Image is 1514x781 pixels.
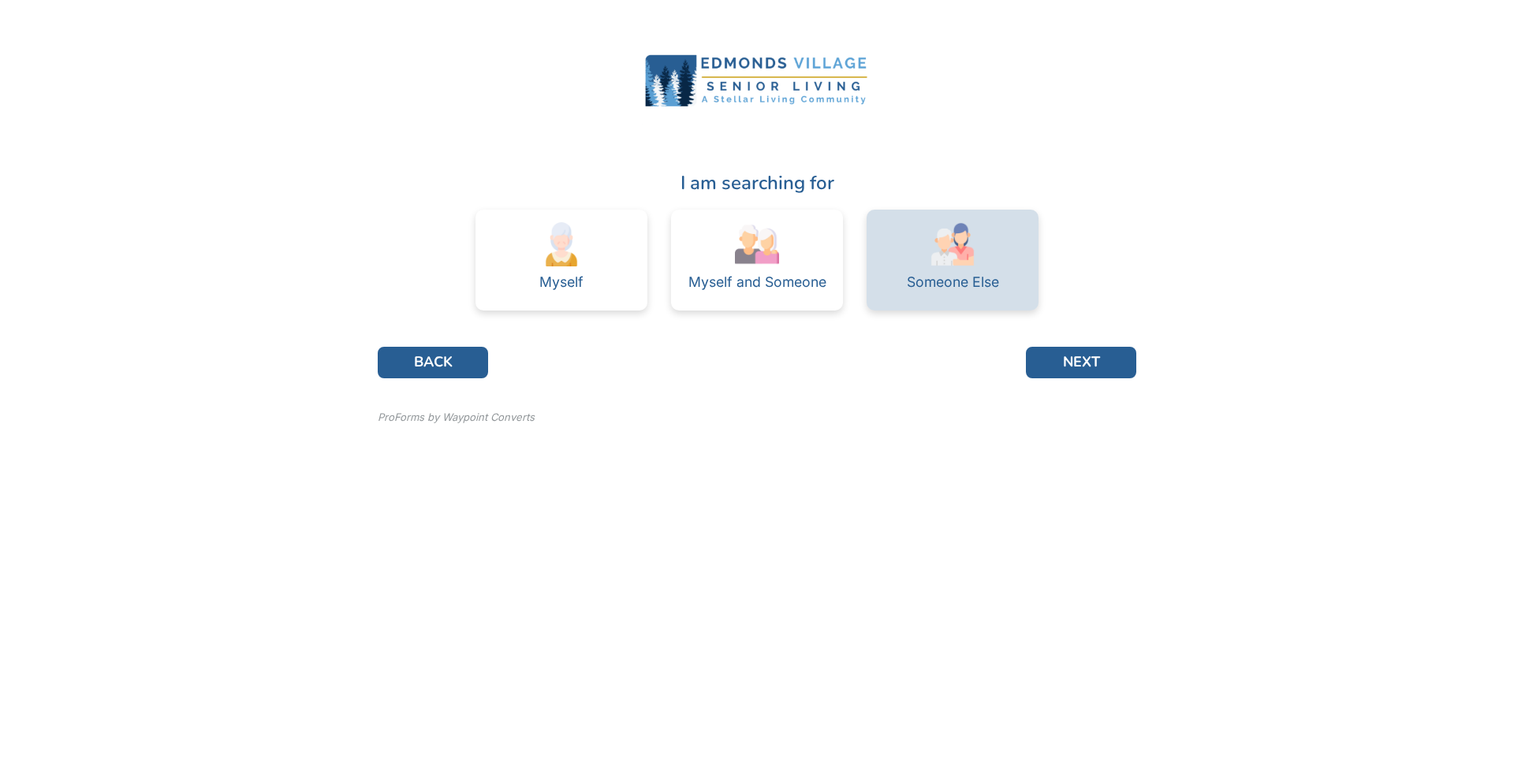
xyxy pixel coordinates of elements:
img: 6d1581d2-a28e-4d81-bdd4-668a60b46556.png [735,222,779,266]
div: Myself and Someone [688,275,826,289]
img: 97d3d2bb-0acb-4634-8b29-1e3278daeef2.png [539,222,584,266]
button: BACK [378,347,488,378]
button: NEXT [1026,347,1136,378]
div: ProForms by Waypoint Converts [378,410,535,426]
div: I am searching for [378,169,1136,197]
img: 979f5f26-d80c-42e1-8ccb-1d03be51ade6.png [639,41,875,132]
img: 4ab9949e-b575-413a-855d-2f948c598404.png [930,222,975,266]
div: Someone Else [907,275,999,289]
div: Myself [539,275,584,289]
